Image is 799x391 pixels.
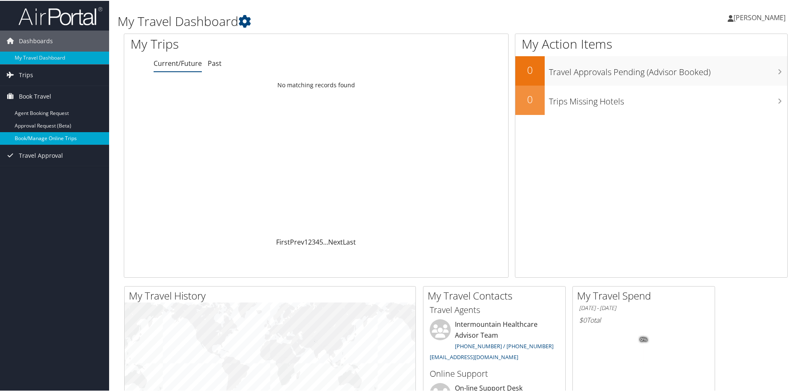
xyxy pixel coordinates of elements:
[343,237,356,246] a: Last
[515,91,545,106] h2: 0
[312,237,316,246] a: 3
[579,303,708,311] h6: [DATE] - [DATE]
[640,336,647,341] tspan: 0%
[129,288,415,302] h2: My Travel History
[734,12,786,21] span: [PERSON_NAME]
[549,61,787,77] h3: Travel Approvals Pending (Advisor Booked)
[124,77,508,92] td: No matching records found
[515,85,787,114] a: 0Trips Missing Hotels
[18,5,102,25] img: airportal-logo.png
[455,341,554,349] a: [PHONE_NUMBER] / [PHONE_NUMBER]
[290,237,304,246] a: Prev
[430,367,559,379] h3: Online Support
[426,318,563,363] li: Intermountain Healthcare Advisor Team
[428,288,565,302] h2: My Travel Contacts
[19,85,51,106] span: Book Travel
[19,64,33,85] span: Trips
[430,352,518,360] a: [EMAIL_ADDRESS][DOMAIN_NAME]
[154,58,202,67] a: Current/Future
[304,237,308,246] a: 1
[579,315,587,324] span: $0
[328,237,343,246] a: Next
[430,303,559,315] h3: Travel Agents
[549,91,787,107] h3: Trips Missing Hotels
[316,237,319,246] a: 4
[19,30,53,51] span: Dashboards
[515,55,787,85] a: 0Travel Approvals Pending (Advisor Booked)
[728,4,794,29] a: [PERSON_NAME]
[308,237,312,246] a: 2
[276,237,290,246] a: First
[19,144,63,165] span: Travel Approval
[323,237,328,246] span: …
[117,12,569,29] h1: My Travel Dashboard
[515,62,545,76] h2: 0
[319,237,323,246] a: 5
[515,34,787,52] h1: My Action Items
[131,34,342,52] h1: My Trips
[208,58,222,67] a: Past
[577,288,715,302] h2: My Travel Spend
[579,315,708,324] h6: Total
